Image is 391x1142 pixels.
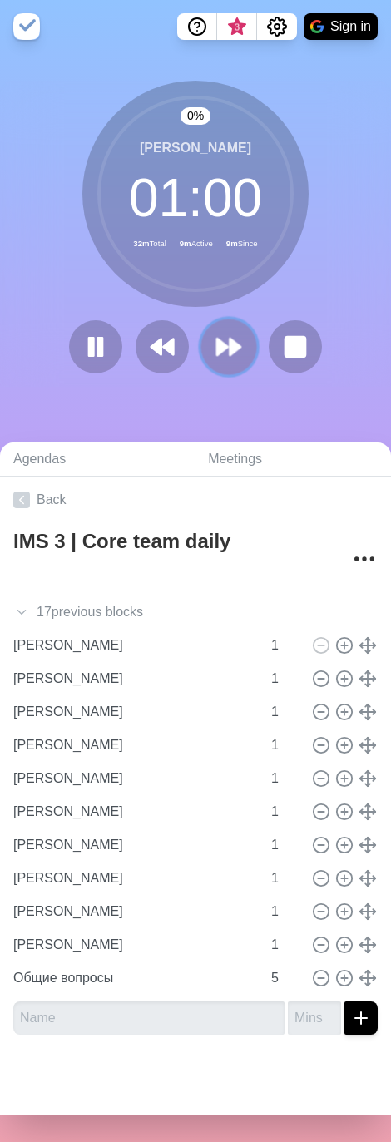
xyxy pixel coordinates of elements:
[177,13,217,40] button: Help
[7,895,261,928] input: Name
[265,729,304,762] input: Mins
[265,762,304,795] input: Mins
[304,13,378,40] button: Sign in
[265,862,304,895] input: Mins
[348,542,381,576] button: More
[265,695,304,729] input: Mins
[7,629,261,662] input: Name
[230,21,244,34] span: 3
[265,962,304,995] input: Mins
[136,602,143,622] span: s
[7,928,261,962] input: Name
[265,795,304,828] input: Mins
[265,828,304,862] input: Mins
[7,828,261,862] input: Name
[7,862,261,895] input: Name
[265,895,304,928] input: Mins
[7,695,261,729] input: Name
[13,13,40,40] img: timeblocks logo
[265,629,304,662] input: Mins
[13,1001,285,1035] input: Name
[257,13,297,40] button: Settings
[310,20,324,33] img: google logo
[7,962,261,995] input: Name
[265,928,304,962] input: Mins
[288,1001,341,1035] input: Mins
[217,13,257,40] button: What’s new
[7,729,261,762] input: Name
[7,795,261,828] input: Name
[195,442,391,477] a: Meetings
[265,662,304,695] input: Mins
[7,762,261,795] input: Name
[7,662,261,695] input: Name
